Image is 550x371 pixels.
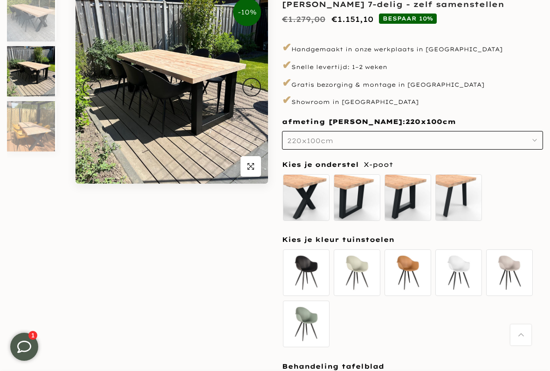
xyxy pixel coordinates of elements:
iframe: toggle-frame [1,323,48,370]
button: Previous [82,78,101,96]
span: X-poot [364,159,393,171]
h1: [PERSON_NAME] 7-delig - zelf samenstellen [282,0,543,8]
span: afmeting [PERSON_NAME]: [282,117,456,126]
span: 220x100cm [287,137,333,145]
span: Kies je kleur tuinstoelen [282,234,394,246]
span: ✔ [282,76,291,89]
button: 220x100cm [282,131,543,150]
span: Kies je onderstel [282,159,359,171]
p: Handgemaakt in onze werkplaats in [GEOGRAPHIC_DATA] [282,40,543,55]
span: BESPAAR 10% [379,14,437,24]
p: Gratis bezorging & montage in [GEOGRAPHIC_DATA] [282,75,543,91]
span: ✔ [282,40,291,54]
span: ✔ [282,93,291,107]
span: ✔ [282,58,291,72]
a: Terug naar boven [510,324,531,345]
ins: €1.151,10 [331,13,373,26]
p: Snelle levertijd: 1–2 weken [282,57,543,73]
button: Next [242,78,261,96]
p: Showroom in [GEOGRAPHIC_DATA] [282,92,543,108]
span: 220x100cm [406,117,456,127]
del: €1.279,00 [282,14,325,24]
